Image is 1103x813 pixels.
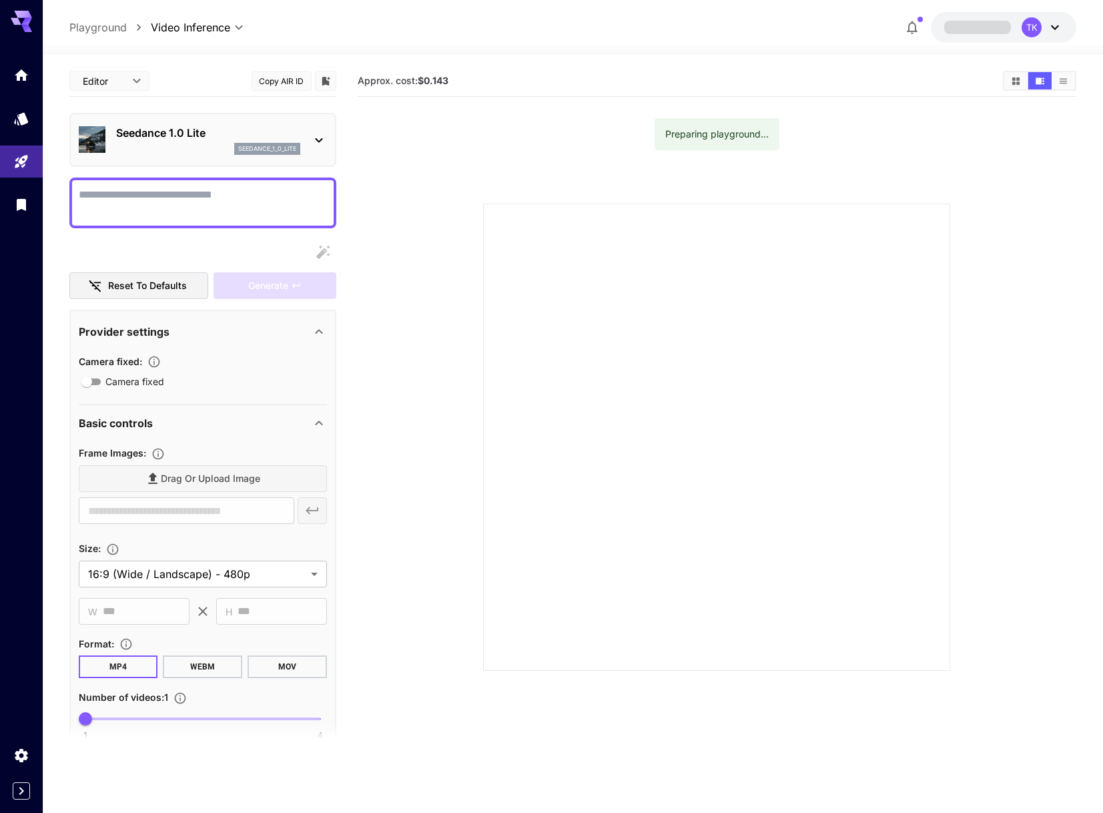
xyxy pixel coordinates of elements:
[69,19,151,35] nav: breadcrumb
[69,19,127,35] a: Playground
[168,692,192,705] button: Specify how many videos to generate in a single request. Each video generation will be charged se...
[79,324,169,340] p: Provider settings
[79,119,327,160] div: Seedance 1.0 Liteseedance_1_0_lite
[13,196,29,213] div: Library
[226,604,232,619] span: H
[320,73,332,89] button: Add to library
[1022,17,1042,37] div: TK
[1028,72,1052,89] button: Show media in video view
[83,74,124,88] span: Editor
[146,447,170,461] button: Upload frame images.
[79,316,327,348] div: Provider settings
[79,543,101,554] span: Size :
[79,692,168,703] span: Number of videos : 1
[418,75,448,86] b: $0.143
[358,75,448,86] span: Approx. cost:
[252,71,312,91] button: Copy AIR ID
[79,447,146,459] span: Frame Images :
[88,604,97,619] span: W
[88,566,306,582] span: 16:9 (Wide / Landscape) - 480p
[101,543,125,556] button: Adjust the dimensions of the generated image by specifying its width and height in pixels, or sel...
[69,272,208,300] button: Reset to defaults
[116,125,300,141] p: Seedance 1.0 Lite
[1052,72,1075,89] button: Show media in list view
[13,154,29,170] div: Playground
[665,122,769,146] div: Preparing playground...
[931,12,1076,43] button: TK
[1003,71,1076,91] div: Show media in grid viewShow media in video viewShow media in list view
[79,655,158,678] button: MP4
[105,374,164,388] span: Camera fixed
[13,782,30,800] button: Expand sidebar
[151,19,230,35] span: Video Inference
[13,747,29,764] div: Settings
[163,655,242,678] button: WEBM
[238,144,296,154] p: seedance_1_0_lite
[13,110,29,127] div: Models
[1004,72,1028,89] button: Show media in grid view
[13,67,29,83] div: Home
[79,356,142,367] span: Camera fixed :
[79,407,327,439] div: Basic controls
[114,637,138,651] button: Choose the file format for the output video.
[79,415,153,431] p: Basic controls
[248,655,327,678] button: MOV
[79,638,114,649] span: Format :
